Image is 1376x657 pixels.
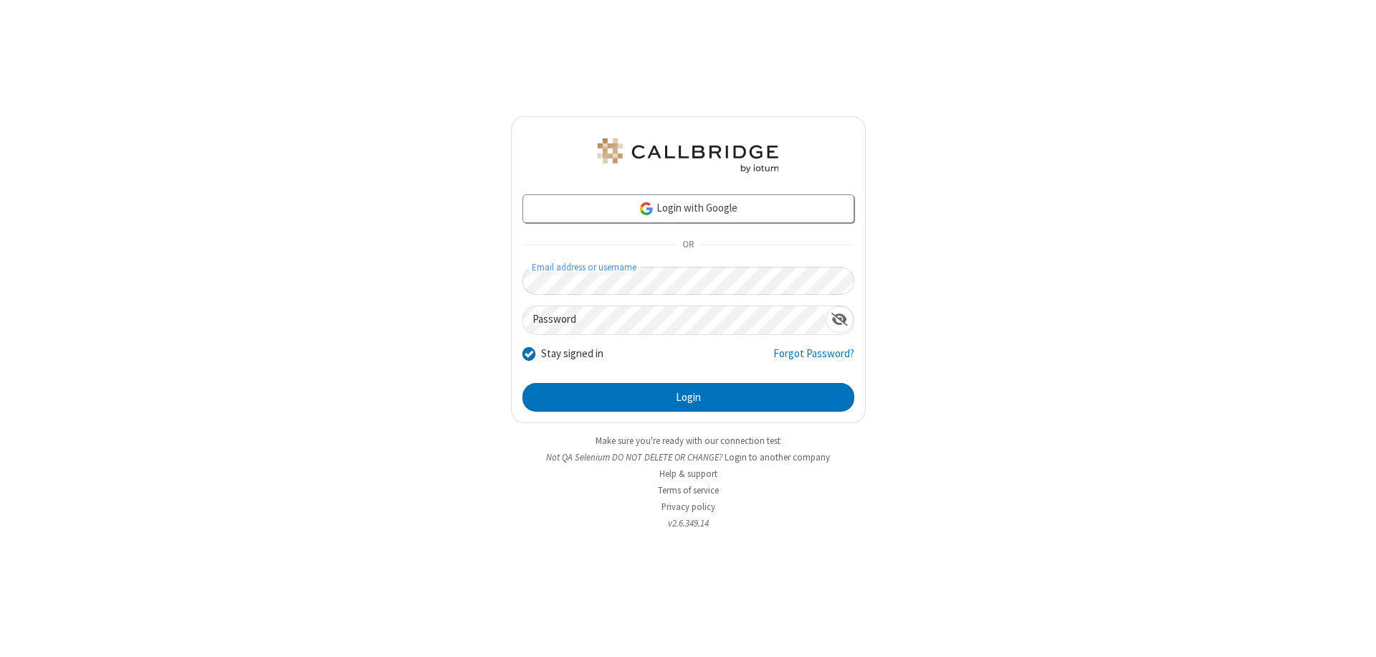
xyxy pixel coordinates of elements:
a: Login with Google [522,194,854,223]
li: Not QA Selenium DO NOT DELETE OR CHANGE? [511,450,866,464]
img: google-icon.png [639,201,654,217]
input: Email address or username [522,267,854,295]
a: Make sure you're ready with our connection test [596,435,780,447]
button: Login to another company [725,450,830,464]
li: v2.6.349.14 [511,516,866,530]
label: Stay signed in [541,346,603,362]
div: Show password [826,306,854,333]
a: Terms of service [658,484,719,496]
a: Help & support [659,468,717,480]
input: Password [523,306,826,334]
img: QA Selenium DO NOT DELETE OR CHANGE [595,138,781,173]
button: Login [522,383,854,412]
span: OR [677,235,699,255]
a: Privacy policy [661,501,715,513]
a: Forgot Password? [773,346,854,373]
